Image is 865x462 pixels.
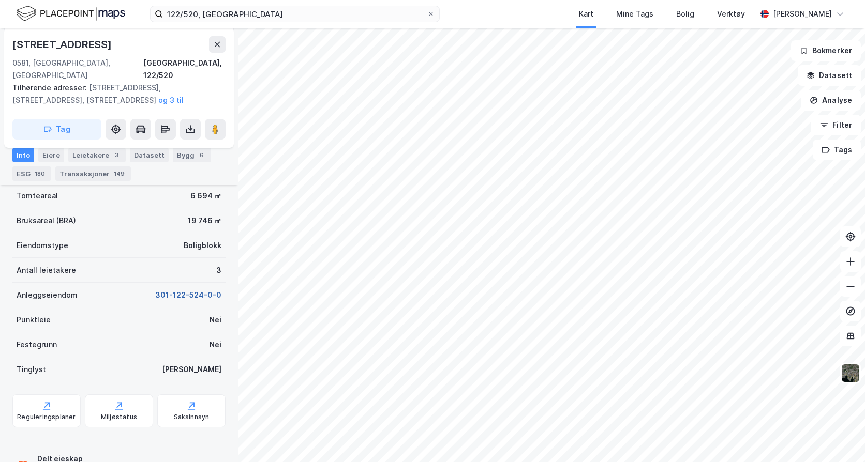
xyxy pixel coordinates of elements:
[17,190,58,202] div: Tomteareal
[17,264,76,276] div: Antall leietakere
[174,413,210,421] div: Saksinnsyn
[130,148,169,162] div: Datasett
[17,214,76,227] div: Bruksareal (BRA)
[216,264,221,276] div: 3
[155,289,221,301] button: 301-122-524-0-0
[101,413,137,421] div: Miljøstatus
[813,140,861,160] button: Tags
[813,412,865,462] div: Kontrollprogram for chat
[12,148,34,162] div: Info
[798,65,861,86] button: Datasett
[162,363,221,376] div: [PERSON_NAME]
[791,40,861,61] button: Bokmerker
[841,363,860,383] img: 9k=
[17,289,78,301] div: Anleggseiendom
[68,148,126,162] div: Leietakere
[12,83,89,92] span: Tilhørende adresser:
[17,338,57,351] div: Festegrunn
[813,412,865,462] iframe: Chat Widget
[33,168,47,179] div: 180
[616,8,653,20] div: Mine Tags
[579,8,593,20] div: Kart
[17,314,51,326] div: Punktleie
[801,90,861,111] button: Analyse
[184,239,221,252] div: Boligblokk
[12,119,101,140] button: Tag
[143,57,226,82] div: [GEOGRAPHIC_DATA], 122/520
[17,5,125,23] img: logo.f888ab2527a4732fd821a326f86c7f29.svg
[12,57,143,82] div: 0581, [GEOGRAPHIC_DATA], [GEOGRAPHIC_DATA]
[12,36,114,53] div: [STREET_ADDRESS]
[38,148,64,162] div: Eiere
[17,239,68,252] div: Eiendomstype
[17,363,46,376] div: Tinglyst
[210,314,221,326] div: Nei
[163,6,427,22] input: Søk på adresse, matrikkel, gårdeiere, leietakere eller personer
[811,115,861,135] button: Filter
[676,8,694,20] div: Bolig
[188,214,221,227] div: 19 746 ㎡
[197,150,207,160] div: 6
[717,8,745,20] div: Verktøy
[12,82,217,106] div: [STREET_ADDRESS], [STREET_ADDRESS], [STREET_ADDRESS]
[17,413,76,421] div: Reguleringsplaner
[112,168,127,179] div: 149
[210,338,221,351] div: Nei
[12,166,51,181] div: ESG
[173,148,211,162] div: Bygg
[55,166,131,181] div: Transaksjoner
[773,8,832,20] div: [PERSON_NAME]
[111,150,122,160] div: 3
[190,190,221,202] div: 6 694 ㎡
